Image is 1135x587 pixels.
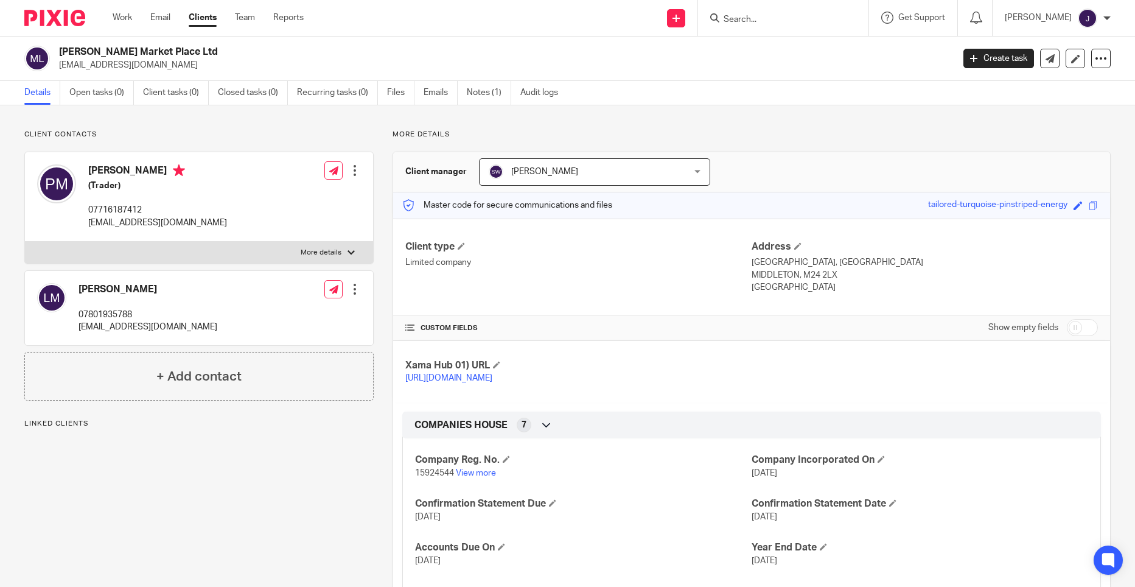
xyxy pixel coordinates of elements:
img: svg%3E [37,164,76,203]
h4: Xama Hub 01) URL [405,359,752,372]
p: [PERSON_NAME] [1005,12,1072,24]
a: Clients [189,12,217,24]
a: Email [150,12,170,24]
i: Primary [173,164,185,177]
span: [DATE] [752,557,777,565]
a: Open tasks (0) [69,81,134,105]
p: [GEOGRAPHIC_DATA] [752,281,1098,293]
a: View more [456,469,496,477]
h4: Client type [405,241,752,253]
p: MIDDLETON, M24 2LX [752,269,1098,281]
a: Details [24,81,60,105]
img: Pixie [24,10,85,26]
a: [URL][DOMAIN_NAME] [405,374,492,382]
span: [DATE] [752,513,777,521]
span: [DATE] [415,557,441,565]
h4: CUSTOM FIELDS [405,323,752,333]
p: Client contacts [24,130,374,139]
span: COMPANIES HOUSE [414,419,508,432]
span: [PERSON_NAME] [511,167,578,176]
a: Team [235,12,255,24]
h4: Confirmation Statement Due [415,497,752,510]
h4: [PERSON_NAME] [79,283,217,296]
span: 7 [522,419,526,431]
h4: Company Reg. No. [415,454,752,466]
p: [EMAIL_ADDRESS][DOMAIN_NAME] [59,59,945,71]
p: Limited company [405,256,752,269]
p: [GEOGRAPHIC_DATA], [GEOGRAPHIC_DATA] [752,256,1098,269]
img: svg%3E [1078,9,1097,28]
h4: Address [752,241,1098,253]
p: More details [301,248,341,258]
h4: + Add contact [156,367,242,386]
img: svg%3E [24,46,50,71]
img: svg%3E [489,164,503,179]
div: tailored-turquoise-pinstriped-energy [928,199,1067,213]
h2: [PERSON_NAME] Market Place Ltd [59,46,768,58]
label: Show empty fields [988,322,1058,334]
span: [DATE] [415,513,441,521]
a: Notes (1) [467,81,511,105]
h5: (Trader) [88,180,227,192]
h4: Confirmation Statement Date [752,497,1088,510]
a: Work [113,12,132,24]
p: 07801935788 [79,309,217,321]
h4: Company Incorporated On [752,454,1088,466]
span: Get Support [898,13,945,22]
h3: Client manager [405,166,467,178]
p: 07716187412 [88,204,227,216]
span: 15924544 [415,469,454,477]
p: Linked clients [24,419,374,429]
a: Audit logs [520,81,567,105]
span: [DATE] [752,469,777,477]
a: Create task [963,49,1034,68]
h4: [PERSON_NAME] [88,164,227,180]
h4: Year End Date [752,541,1088,554]
input: Search [722,15,832,26]
a: Files [387,81,414,105]
a: Closed tasks (0) [218,81,288,105]
a: Recurring tasks (0) [297,81,378,105]
a: Reports [273,12,304,24]
p: [EMAIL_ADDRESS][DOMAIN_NAME] [79,321,217,333]
a: Client tasks (0) [143,81,209,105]
img: svg%3E [37,283,66,312]
p: Master code for secure communications and files [402,199,612,211]
h4: Accounts Due On [415,541,752,554]
p: [EMAIL_ADDRESS][DOMAIN_NAME] [88,217,227,229]
p: More details [393,130,1111,139]
a: Emails [424,81,458,105]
